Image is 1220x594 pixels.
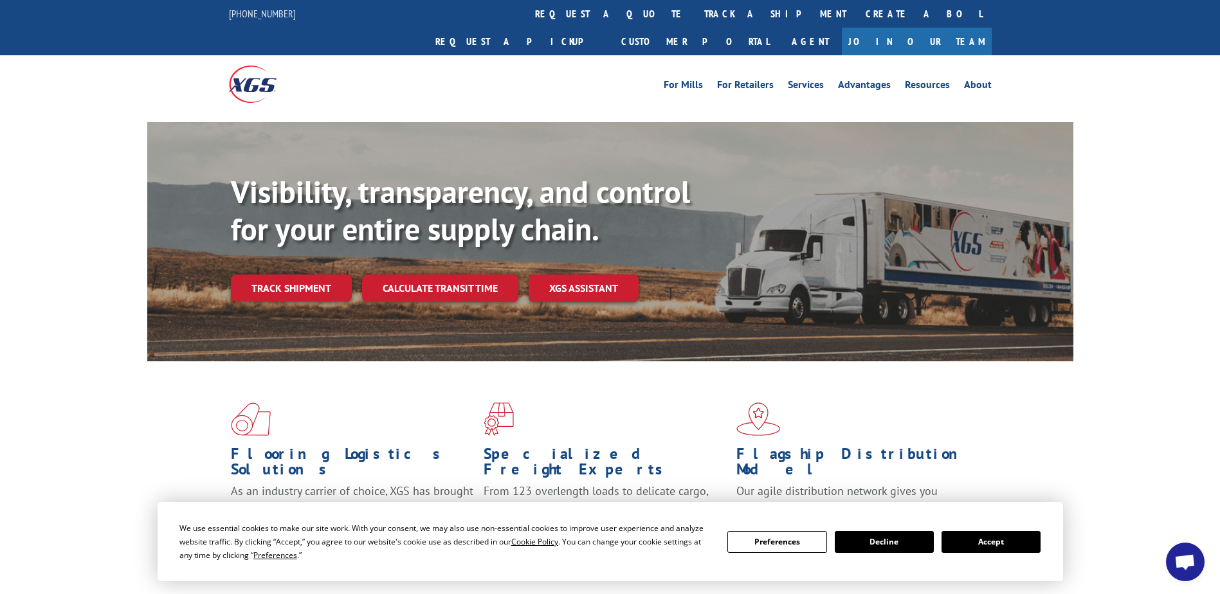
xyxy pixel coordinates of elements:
[362,274,518,302] a: Calculate transit time
[736,483,973,514] span: Our agile distribution network gives you nationwide inventory management on demand.
[511,536,558,547] span: Cookie Policy
[717,80,774,94] a: For Retailers
[788,80,824,94] a: Services
[231,172,690,249] b: Visibility, transparency, and control for your entire supply chain.
[231,446,474,483] h1: Flooring Logistics Solutions
[231,483,473,529] span: As an industry carrier of choice, XGS has brought innovation and dedication to flooring logistics...
[612,28,779,55] a: Customer Portal
[727,531,826,553] button: Preferences
[179,521,712,562] div: We use essential cookies to make our site work. With your consent, we may also use non-essential ...
[231,274,352,301] a: Track shipment
[229,7,296,20] a: [PHONE_NUMBER]
[484,483,727,541] p: From 123 overlength loads to delicate cargo, our experienced staff knows the best way to move you...
[835,531,934,553] button: Decline
[1166,543,1205,581] a: Open chat
[905,80,950,94] a: Resources
[942,531,1041,553] button: Accept
[964,80,992,94] a: About
[842,28,992,55] a: Join Our Team
[484,402,514,436] img: xgs-icon-focused-on-flooring-red
[736,446,979,483] h1: Flagship Distribution Model
[664,80,703,94] a: For Mills
[736,402,781,436] img: xgs-icon-flagship-distribution-model-red
[231,402,271,436] img: xgs-icon-total-supply-chain-intelligence-red
[158,502,1063,581] div: Cookie Consent Prompt
[529,274,639,302] a: XGS ASSISTANT
[838,80,891,94] a: Advantages
[484,446,727,483] h1: Specialized Freight Experts
[779,28,842,55] a: Agent
[426,28,612,55] a: Request a pickup
[253,550,297,561] span: Preferences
